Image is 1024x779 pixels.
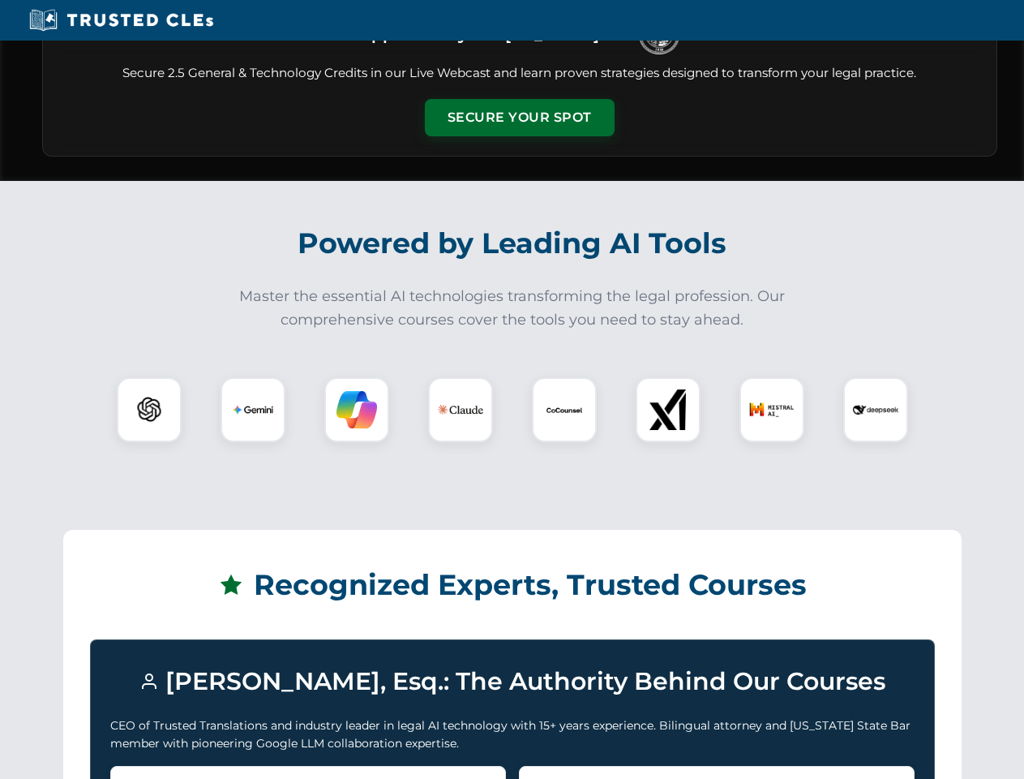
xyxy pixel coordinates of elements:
[428,377,493,442] div: Claude
[324,377,389,442] div: Copilot
[233,389,273,430] img: Gemini Logo
[62,64,977,83] p: Secure 2.5 General & Technology Credits in our Live Webcast and learn proven strategies designed ...
[63,215,962,272] h2: Powered by Leading AI Tools
[749,387,795,433] img: Mistral AI Logo
[24,8,218,32] img: Trusted CLEs
[126,386,173,433] img: ChatGPT Logo
[438,387,483,433] img: Claude Logo
[90,557,935,613] h2: Recognized Experts, Trusted Courses
[648,389,688,430] img: xAI Logo
[544,389,585,430] img: CoCounsel Logo
[532,377,597,442] div: CoCounsel
[110,660,915,704] h3: [PERSON_NAME], Esq.: The Authority Behind Our Courses
[117,377,182,442] div: ChatGPT
[221,377,285,442] div: Gemini
[336,389,377,430] img: Copilot Logo
[110,717,915,753] p: CEO of Trusted Translations and industry leader in legal AI technology with 15+ years experience....
[843,377,908,442] div: DeepSeek
[636,377,701,442] div: xAI
[739,377,804,442] div: Mistral AI
[425,99,615,136] button: Secure Your Spot
[853,387,898,433] img: DeepSeek Logo
[229,285,796,332] p: Master the essential AI technologies transforming the legal profession. Our comprehensive courses...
